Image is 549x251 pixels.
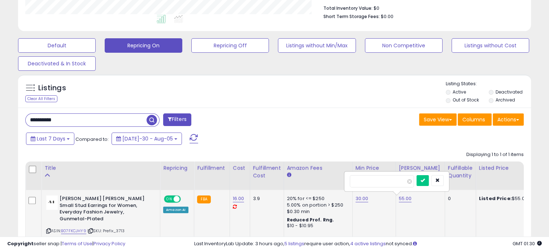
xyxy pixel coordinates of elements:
[26,133,74,145] button: Last 7 Days
[253,195,278,202] div: 3.9
[448,164,473,179] div: Fulfillable Quantity
[18,56,96,71] button: Deactivated & In Stock
[448,195,470,202] div: 0
[278,38,356,53] button: Listings without Min/Max
[105,38,182,53] button: Repricing On
[163,207,188,213] div: Amazon AI
[60,195,147,224] b: [PERSON_NAME] [PERSON_NAME] Small Stud Earrings for Women, Everyday Fashion Jewelry, Gunmetal-Plated
[365,38,443,53] button: Non Competitive
[495,89,522,95] label: Deactivated
[287,208,347,215] div: $0.30 min
[453,89,466,95] label: Active
[479,195,512,202] b: Listed Price:
[495,97,515,103] label: Archived
[25,95,57,102] div: Clear All Filters
[197,164,226,172] div: Fulfillment
[165,196,174,202] span: ON
[197,195,210,203] small: FBA
[287,164,349,172] div: Amazon Fees
[399,195,412,202] a: 55.00
[18,38,96,53] button: Default
[356,164,393,172] div: Min Price
[233,164,247,172] div: Cost
[7,241,125,247] div: seller snap | |
[191,38,269,53] button: Repricing Off
[479,164,541,172] div: Listed Price
[163,113,191,126] button: Filters
[253,164,281,179] div: Fulfillment Cost
[287,172,291,178] small: Amazon Fees.
[287,217,334,223] b: Reduced Prof. Rng.
[453,97,479,103] label: Out of Stock
[93,240,125,247] a: Privacy Policy
[323,13,380,20] b: Short Term Storage Fees:
[75,136,109,143] span: Compared to:
[513,240,542,247] span: 2025-08-14 01:30 GMT
[399,164,442,172] div: [PERSON_NAME]
[194,241,542,247] div: Last InventoryLab Update: 3 hours ago, require user action, not synced.
[466,151,524,158] div: Displaying 1 to 1 of 1 items
[479,195,539,202] div: $55.00
[37,135,65,142] span: Last 7 Days
[7,240,34,247] strong: Copyright
[61,228,86,234] a: B07FKCJHY9
[284,240,304,247] a: 5 listings
[323,5,372,11] b: Total Inventory Value:
[62,240,92,247] a: Terms of Use
[112,133,182,145] button: [DATE]-30 - Aug-05
[419,113,457,126] button: Save View
[323,3,518,12] li: $0
[381,13,393,20] span: $0.00
[458,113,492,126] button: Columns
[233,195,244,202] a: 16.00
[122,135,173,142] span: [DATE]-30 - Aug-05
[44,164,157,172] div: Title
[287,202,347,208] div: 5.00% on portion > $250
[350,240,386,247] a: 4 active listings
[180,196,191,202] span: OFF
[163,164,191,172] div: Repricing
[493,113,524,126] button: Actions
[46,195,58,210] img: 21RxAq3g0JL._SL40_.jpg
[452,38,529,53] button: Listings without Cost
[287,223,347,229] div: $10 - $10.95
[287,195,347,202] div: 20% for <= $250
[446,81,531,87] p: Listing States:
[38,83,66,93] h5: Listings
[356,195,369,202] a: 30.00
[87,228,125,234] span: | SKU: Prefix_3713
[462,116,485,123] span: Columns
